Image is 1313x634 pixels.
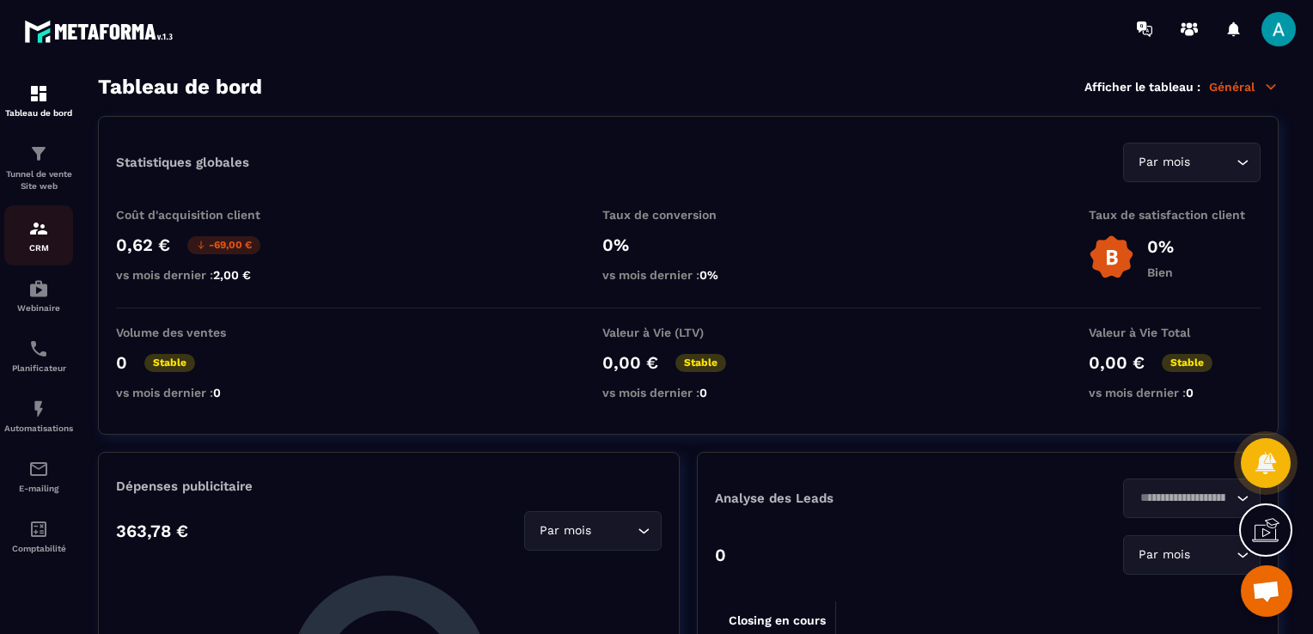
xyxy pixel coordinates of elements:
p: 0,00 € [1089,352,1145,373]
div: Search for option [1123,535,1261,575]
p: CRM [4,243,73,253]
p: E-mailing [4,484,73,493]
a: formationformationTableau de bord [4,70,73,131]
a: schedulerschedulerPlanificateur [4,326,73,386]
img: formation [28,143,49,164]
p: 0% [1147,236,1174,257]
div: Search for option [1123,479,1261,518]
p: 0% [602,235,774,255]
p: Valeur à Vie Total [1089,326,1261,339]
p: Statistiques globales [116,155,249,170]
p: vs mois dernier : [116,268,288,282]
p: Bien [1147,265,1174,279]
p: Taux de satisfaction client [1089,208,1261,222]
tspan: Closing en cours [729,613,826,628]
a: automationsautomationsWebinaire [4,265,73,326]
span: Par mois [1134,153,1194,172]
img: accountant [28,519,49,540]
span: 0 [699,386,707,399]
span: Par mois [1134,546,1194,564]
img: email [28,459,49,479]
input: Search for option [1194,546,1232,564]
p: Analyse des Leads [715,491,988,506]
img: logo [24,15,179,47]
span: 2,00 € [213,268,251,282]
input: Search for option [1194,153,1232,172]
div: Search for option [1123,143,1261,182]
p: 0,00 € [602,352,658,373]
img: formation [28,218,49,239]
span: Par mois [535,521,595,540]
a: automationsautomationsAutomatisations [4,386,73,446]
p: Tunnel de vente Site web [4,168,73,192]
img: automations [28,399,49,419]
a: accountantaccountantComptabilité [4,506,73,566]
p: Planificateur [4,363,73,373]
p: 0 [715,545,726,565]
div: Search for option [524,511,662,551]
div: Ouvrir le chat [1241,565,1292,617]
p: Comptabilité [4,544,73,553]
p: -69,00 € [187,236,260,254]
span: 0% [699,268,718,282]
p: Afficher le tableau : [1084,80,1200,94]
input: Search for option [1134,489,1232,508]
p: vs mois dernier : [1089,386,1261,399]
p: 0,62 € [116,235,170,255]
input: Search for option [595,521,633,540]
span: 0 [213,386,221,399]
p: Taux de conversion [602,208,774,222]
p: Général [1209,79,1279,94]
a: formationformationTunnel de vente Site web [4,131,73,205]
img: b-badge-o.b3b20ee6.svg [1089,235,1134,280]
p: vs mois dernier : [602,268,774,282]
img: formation [28,83,49,104]
p: Stable [1162,354,1212,372]
p: Coût d'acquisition client [116,208,288,222]
p: Automatisations [4,424,73,433]
p: 0 [116,352,127,373]
p: vs mois dernier : [602,386,774,399]
p: Dépenses publicitaire [116,479,662,494]
p: Valeur à Vie (LTV) [602,326,774,339]
p: vs mois dernier : [116,386,288,399]
p: Tableau de bord [4,108,73,118]
span: 0 [1186,386,1194,399]
p: Volume des ventes [116,326,288,339]
p: Webinaire [4,303,73,313]
h3: Tableau de bord [98,75,262,99]
a: emailemailE-mailing [4,446,73,506]
p: Stable [144,354,195,372]
a: formationformationCRM [4,205,73,265]
img: automations [28,278,49,299]
p: 363,78 € [116,521,188,541]
img: scheduler [28,338,49,359]
p: Stable [675,354,726,372]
